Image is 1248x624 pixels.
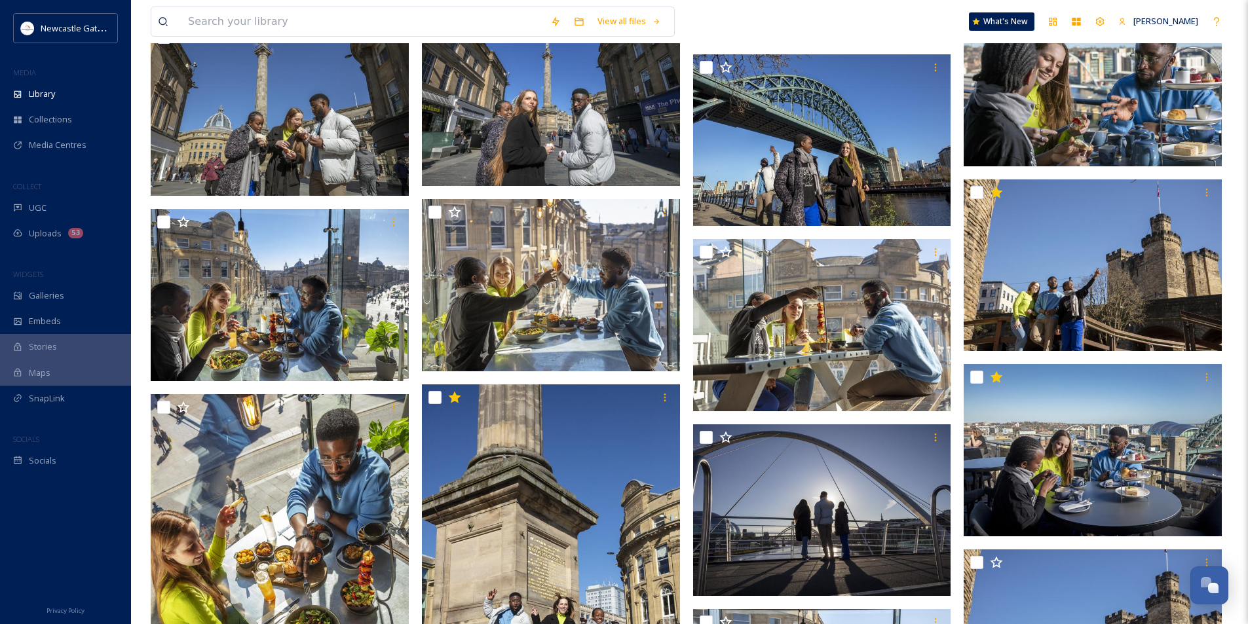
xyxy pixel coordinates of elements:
span: Socials [29,454,56,467]
span: WIDGETS [13,269,43,279]
span: [PERSON_NAME] [1133,15,1198,27]
span: MEDIA [13,67,36,77]
span: Media Centres [29,139,86,151]
input: Search your library [181,7,544,36]
span: Privacy Policy [47,606,85,615]
a: View all files [591,9,668,34]
img: 132 NGI Gateway Newcastle.JPG [422,14,680,187]
img: DqD9wEUd_400x400.jpg [21,22,34,35]
img: 101 NGI Gateway Newcastle.JPG [422,199,680,371]
img: 116 NGI Gateway Newcastle.JPG [964,364,1222,536]
span: Uploads [29,227,62,240]
span: Maps [29,367,50,379]
a: [PERSON_NAME] [1112,9,1205,34]
img: 123 NGI Gateway Newcastle.JPG [693,424,951,596]
img: 113 NGI Gateway Newcastle.JPG [964,179,1222,352]
a: What's New [969,12,1034,31]
span: SOCIALS [13,434,39,444]
img: 145 NGI Gateway Newcastle.JPG [151,209,409,381]
img: 099 NGI Gateway Newcastle.JPG [693,239,951,411]
span: COLLECT [13,181,41,191]
span: Stories [29,340,57,353]
span: UGC [29,202,47,214]
span: Newcastle Gateshead Initiative [41,22,161,34]
span: Galleries [29,289,64,302]
button: Open Chat [1190,566,1228,604]
img: 120 NGI Gateway Newcastle.JPG [693,54,951,226]
span: Library [29,88,55,100]
span: Embeds [29,315,61,327]
div: 53 [68,228,83,238]
span: Collections [29,113,72,126]
span: SnapLink [29,392,65,405]
img: 140 NGI Gateway Newcastle.JPG [151,24,409,196]
a: Privacy Policy [47,602,85,617]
